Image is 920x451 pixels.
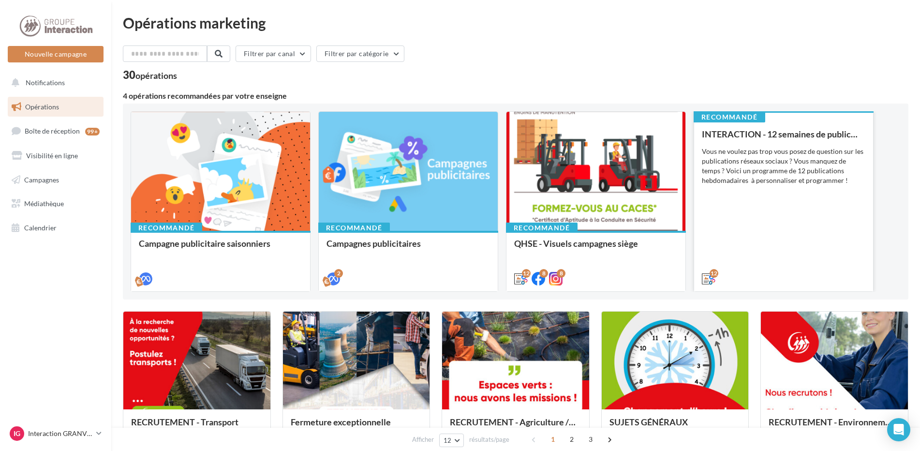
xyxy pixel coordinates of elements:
[14,429,20,438] span: IG
[522,269,531,278] div: 12
[6,170,105,190] a: Campagnes
[236,45,311,62] button: Filtrer par canal
[25,127,80,135] span: Boîte de réception
[583,432,598,447] span: 3
[444,436,452,444] span: 12
[769,417,900,436] div: RECRUTEMENT - Environnement
[123,70,177,80] div: 30
[135,71,177,80] div: opérations
[6,218,105,238] a: Calendrier
[131,417,263,436] div: RECRUTEMENT - Transport
[702,129,865,139] div: INTERACTION - 12 semaines de publication
[131,223,202,233] div: Recommandé
[8,424,104,443] a: IG Interaction GRANVILLE
[710,269,718,278] div: 12
[326,239,490,258] div: Campagnes publicitaires
[318,223,390,233] div: Recommandé
[85,128,100,135] div: 99+
[139,239,302,258] div: Campagne publicitaire saisonniers
[439,434,464,447] button: 12
[514,239,678,258] div: QHSE - Visuels campagnes siège
[887,418,910,441] div: Open Intercom Messenger
[123,15,908,30] div: Opérations marketing
[8,46,104,62] button: Nouvelle campagne
[291,417,422,436] div: Fermeture exceptionnelle
[412,435,434,444] span: Afficher
[694,112,765,122] div: Recommandé
[702,147,865,185] div: Vous ne voulez pas trop vous posez de question sur les publications réseaux sociaux ? Vous manque...
[545,432,561,447] span: 1
[6,73,102,93] button: Notifications
[25,103,59,111] span: Opérations
[24,175,59,183] span: Campagnes
[26,78,65,87] span: Notifications
[123,92,908,100] div: 4 opérations recommandées par votre enseigne
[6,97,105,117] a: Opérations
[506,223,578,233] div: Recommandé
[26,151,78,160] span: Visibilité en ligne
[539,269,548,278] div: 8
[609,417,741,436] div: SUJETS GÉNÉRAUX
[316,45,404,62] button: Filtrer par catégorie
[28,429,92,438] p: Interaction GRANVILLE
[557,269,565,278] div: 8
[6,120,105,141] a: Boîte de réception99+
[564,432,579,447] span: 2
[334,269,343,278] div: 2
[450,417,581,436] div: RECRUTEMENT - Agriculture / Espaces verts
[469,435,509,444] span: résultats/page
[24,224,57,232] span: Calendrier
[6,146,105,166] a: Visibilité en ligne
[24,199,64,208] span: Médiathèque
[6,194,105,214] a: Médiathèque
